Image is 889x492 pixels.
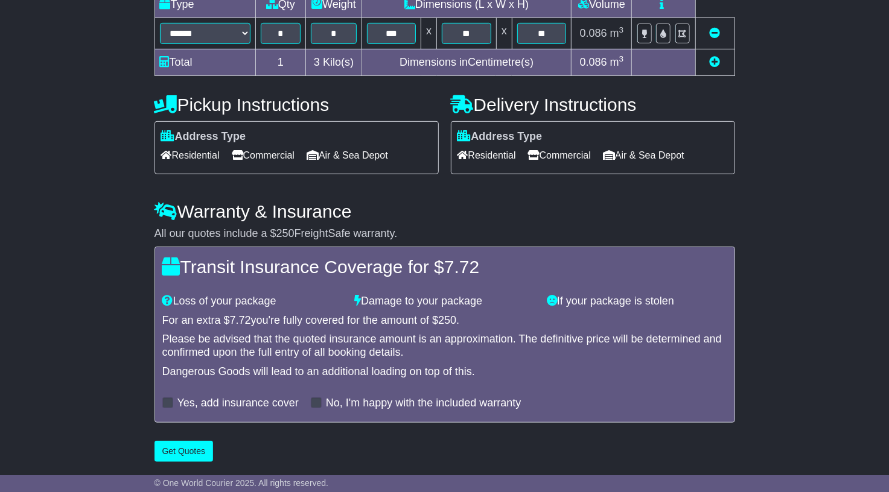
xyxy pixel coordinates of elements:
span: © One World Courier 2025. All rights reserved. [155,478,329,488]
a: Add new item [710,56,721,68]
td: 1 [255,49,306,75]
td: Kilo(s) [306,49,362,75]
div: All our quotes include a $ FreightSafe warranty. [155,227,735,241]
label: Address Type [457,130,543,143]
td: x [496,17,512,49]
td: Dimensions in Centimetre(s) [362,49,572,75]
span: Commercial [528,146,591,165]
h4: Delivery Instructions [451,95,735,115]
span: 0.086 [580,27,607,39]
sup: 3 [619,54,624,63]
span: 3 [314,56,320,68]
div: Loss of your package [156,295,349,308]
span: m [610,56,624,68]
h4: Transit Insurance Coverage for $ [162,257,727,277]
sup: 3 [619,25,624,34]
div: If your package is stolen [541,295,733,308]
span: Air & Sea Depot [307,146,388,165]
span: 7.72 [230,314,251,326]
label: Yes, add insurance cover [177,397,299,410]
span: m [610,27,624,39]
td: Total [155,49,255,75]
label: Address Type [161,130,246,143]
span: Air & Sea Depot [603,146,684,165]
label: No, I'm happy with the included warranty [326,397,521,410]
div: Dangerous Goods will lead to an additional loading on top of this. [162,365,727,379]
div: Damage to your package [348,295,541,308]
span: 250 [438,314,456,326]
span: Residential [161,146,220,165]
h4: Warranty & Insurance [155,201,735,221]
a: Remove this item [710,27,721,39]
span: Commercial [232,146,295,165]
div: For an extra $ you're fully covered for the amount of $ . [162,314,727,327]
td: x [421,17,437,49]
h4: Pickup Instructions [155,95,439,115]
button: Get Quotes [155,441,214,462]
span: Residential [457,146,516,165]
span: 250 [276,227,295,239]
span: 0.086 [580,56,607,68]
span: 7.72 [444,257,479,277]
div: Please be advised that the quoted insurance amount is an approximation. The definitive price will... [162,333,727,359]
